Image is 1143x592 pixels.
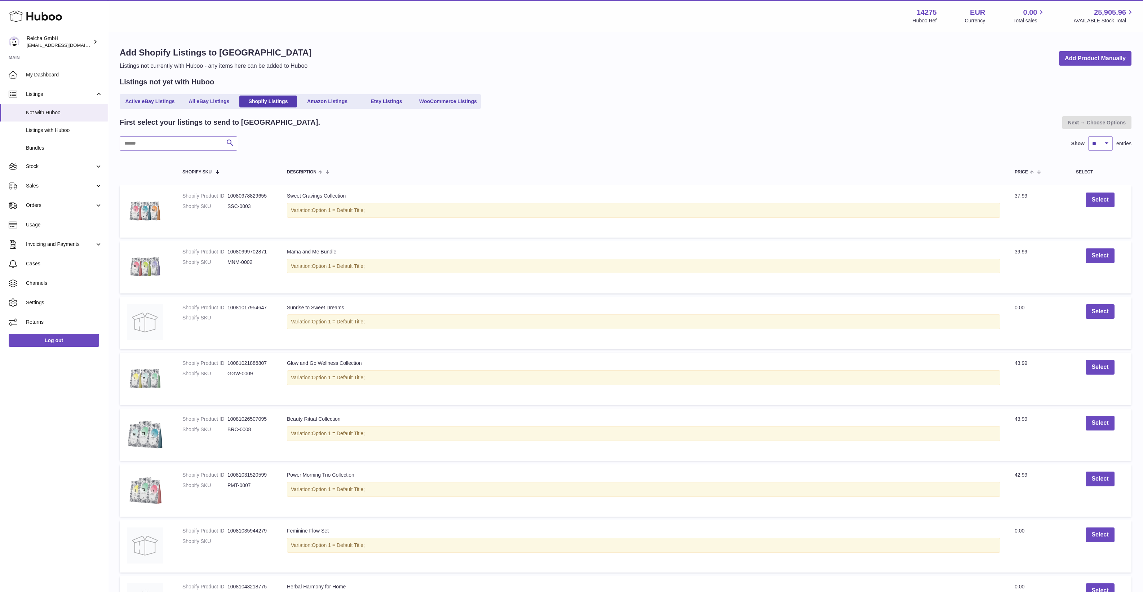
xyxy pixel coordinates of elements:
[121,96,179,107] a: Active eBay Listings
[26,202,95,209] span: Orders
[26,182,95,189] span: Sales
[227,472,273,478] dd: 10081031520599
[182,370,227,377] dt: Shopify SKU
[1073,17,1134,24] span: AVAILABLE Stock Total
[227,370,273,377] dd: GGW-0009
[182,527,227,534] dt: Shopify Product ID
[182,472,227,478] dt: Shopify Product ID
[917,8,937,17] strong: 14275
[970,8,985,17] strong: EUR
[287,426,1000,441] div: Variation:
[227,360,273,367] dd: 10081021886807
[287,193,1000,199] div: Sweet Cravings Collection
[1015,528,1024,534] span: 0.00
[27,35,92,49] div: Relcha GmbH
[298,96,356,107] a: Amazon Listings
[182,426,227,433] dt: Shopify SKU
[287,314,1000,329] div: Variation:
[287,583,1000,590] div: Herbal Harmony for Home
[120,118,320,127] h2: First select your listings to send to [GEOGRAPHIC_DATA].
[1015,360,1027,366] span: 43.99
[127,248,163,284] img: MamaandMebundle-Mom-to-BeEssentials.png
[287,360,1000,367] div: Glow and Go Wellness Collection
[287,248,1000,255] div: Mama and Me Bundle
[1086,248,1114,263] button: Select
[1086,527,1114,542] button: Select
[1094,8,1126,17] span: 25,905.96
[182,259,227,266] dt: Shopify SKU
[1086,472,1114,486] button: Select
[1076,170,1124,174] div: Select
[1015,416,1027,422] span: 43.99
[287,416,1000,423] div: Beauty Ritual Collection
[127,416,163,452] img: BeautyRitualCollection.png
[182,538,227,545] dt: Shopify SKU
[417,96,479,107] a: WooCommerce Listings
[127,304,163,340] img: no-photo.jpg
[227,203,273,210] dd: SSC-0003
[1015,170,1028,174] span: Price
[26,163,95,170] span: Stock
[913,17,937,24] div: Huboo Ref
[227,193,273,199] dd: 10080978829655
[1015,584,1024,589] span: 0.00
[358,96,415,107] a: Etsy Listings
[26,71,102,78] span: My Dashboard
[287,482,1000,497] div: Variation:
[312,486,365,492] span: Option 1 = Default Title;
[287,304,1000,311] div: Sunrise to Sweet Dreams
[312,319,365,324] span: Option 1 = Default Title;
[287,370,1000,385] div: Variation:
[1023,8,1037,17] span: 0.00
[127,472,163,508] img: Power_Morning_Trio_organic_teas_by_Relcha.png
[182,170,212,174] span: Shopify SKU
[227,426,273,433] dd: BRC-0008
[26,145,102,151] span: Bundles
[182,360,227,367] dt: Shopify Product ID
[1071,140,1085,147] label: Show
[127,527,163,564] img: no-photo.jpg
[26,319,102,326] span: Returns
[287,538,1000,553] div: Variation:
[26,280,102,287] span: Channels
[9,334,99,347] a: Log out
[1015,249,1027,255] span: 39.99
[26,127,102,134] span: Listings with Huboo
[127,360,163,396] img: GlowandGoWellness_byRelcha.png
[26,91,95,98] span: Listings
[227,304,273,311] dd: 10081017954647
[1013,8,1045,24] a: 0.00 Total sales
[182,248,227,255] dt: Shopify Product ID
[1073,8,1134,24] a: 25,905.96 AVAILABLE Stock Total
[239,96,297,107] a: Shopify Listings
[182,314,227,321] dt: Shopify SKU
[227,583,273,590] dd: 10081043218775
[182,193,227,199] dt: Shopify Product ID
[182,304,227,311] dt: Shopify Product ID
[1086,360,1114,375] button: Select
[182,583,227,590] dt: Shopify Product ID
[180,96,238,107] a: All eBay Listings
[120,77,214,87] h2: Listings not yet with Huboo
[26,109,102,116] span: Not with Huboo
[287,170,316,174] span: Description
[312,207,365,213] span: Option 1 = Default Title;
[287,472,1000,478] div: Power Morning Trio Collection
[227,527,273,534] dd: 10081035944279
[120,62,311,70] p: Listings not currently with Huboo - any items here can be added to Huboo
[182,203,227,210] dt: Shopify SKU
[287,203,1000,218] div: Variation:
[312,542,365,548] span: Option 1 = Default Title;
[182,482,227,489] dt: Shopify SKU
[1116,140,1131,147] span: entries
[26,241,95,248] span: Invoicing and Payments
[312,430,365,436] span: Option 1 = Default Title;
[27,42,106,48] span: [EMAIL_ADDRESS][DOMAIN_NAME]
[1015,472,1027,478] span: 42.99
[1086,304,1114,319] button: Select
[312,375,365,380] span: Option 1 = Default Title;
[287,259,1000,274] div: Variation:
[227,248,273,255] dd: 10080999702871
[26,299,102,306] span: Settings
[227,259,273,266] dd: MNM-0002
